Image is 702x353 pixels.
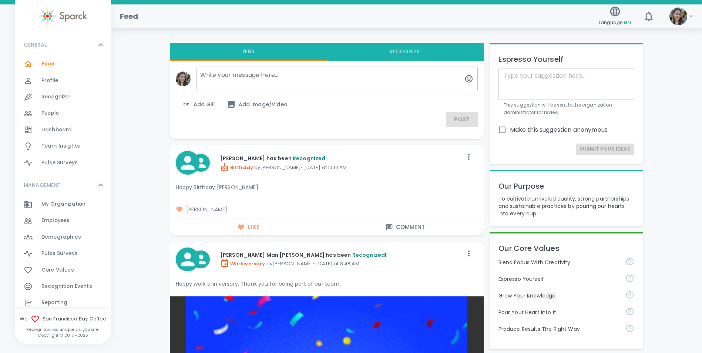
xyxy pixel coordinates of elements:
p: MANAGEMENT [24,181,61,189]
svg: Find success working together and doing the right thing [625,324,634,333]
button: Feed [170,43,327,61]
span: Profile [41,77,58,84]
div: GENERAL [15,34,111,56]
span: Employees [41,217,70,224]
p: Espresso Yourself [498,275,620,283]
p: Our Purpose [498,180,635,192]
p: by [PERSON_NAME] • [DATE] at 10:51 AM [220,162,463,171]
span: Feed [41,60,55,68]
p: by [PERSON_NAME] • [DATE] at 8:48 AM [220,259,463,268]
svg: Achieve goals today and innovate for tomorrow [625,257,634,266]
a: Feed [15,56,111,72]
p: Pour Your Heart Into It [498,309,620,316]
a: Recognition Events [15,278,111,295]
span: Pulse Surveys [41,250,78,257]
p: Blend Focus With Creativity [498,259,620,266]
button: Comment [327,219,484,235]
p: Happy Birthday [PERSON_NAME]. [176,184,478,191]
a: Reporting [15,295,111,311]
span: My Organization [41,201,85,208]
p: Our Core Values [498,242,635,254]
p: Recognition as unique as you are! [15,326,111,332]
a: Demographics [15,229,111,245]
a: Core Values [15,262,111,278]
span: Language: [599,17,631,27]
a: Pulse Surveys [15,245,111,262]
span: Reporting [41,299,67,306]
p: To cultivate unrivaled quality, strong partnerships and sustainable practices by pouring our hear... [498,195,635,217]
div: interaction tabs [170,43,484,61]
span: Make this suggestion anonymous [510,125,608,134]
span: Add Image/Video [227,100,288,109]
svg: Share your voice and your ideas [625,274,634,283]
span: Team Insights [41,142,80,150]
a: My Organization [15,196,111,212]
a: People [15,105,111,121]
span: Recognized! [293,155,327,162]
img: Picture of Mackenzie [176,71,191,86]
span: Birthday [220,164,253,171]
span: en [624,18,631,26]
a: Profile [15,73,111,89]
a: Recognize! [15,89,111,105]
span: We San Francisco Bay Coffee [15,315,111,323]
button: Language:en [596,3,634,30]
p: This suggestion will be sent to the organization administrator for review. [504,101,629,116]
img: Sparck logo [39,7,87,25]
span: Pulse Surveys [41,159,78,167]
a: Pulse Surveys [15,155,111,171]
a: Employees [15,212,111,229]
p: Espresso Yourself [498,53,635,65]
span: Dashboard [41,126,72,134]
p: Produce Results The Right Way [498,325,620,333]
p: Happy work anniversary. Thank you for being part of our team. [176,280,478,288]
p: Grow Your Knowledge [498,292,620,299]
p: Copyright © 2017 - 2025 [15,332,111,338]
div: MANAGEMENT [15,174,111,196]
h1: Feed [120,10,138,22]
span: Core Values [41,266,74,274]
a: Team Insights [15,138,111,154]
span: Add GIF [182,100,215,109]
span: Demographics [41,233,81,241]
svg: Come to work to make a difference in your own way [625,307,634,316]
span: Recognize! [41,93,70,101]
img: Picture of Mackenzie [669,7,687,25]
span: People [41,110,59,117]
button: Recognize! [327,43,484,61]
span: Recognition Events [41,283,92,290]
p: [PERSON_NAME] has been [220,155,463,162]
div: GENERAL [15,56,111,174]
button: Like [170,219,327,235]
span: [PERSON_NAME] [176,206,478,213]
span: Workiversary [220,260,265,267]
a: Sparck logo [15,7,111,25]
a: Dashboard [15,122,111,138]
p: GENERAL [24,41,47,48]
svg: Follow your curiosity and learn together [625,290,634,299]
span: Recognized! [352,251,387,259]
p: [PERSON_NAME] Man [PERSON_NAME] has been [220,251,463,259]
